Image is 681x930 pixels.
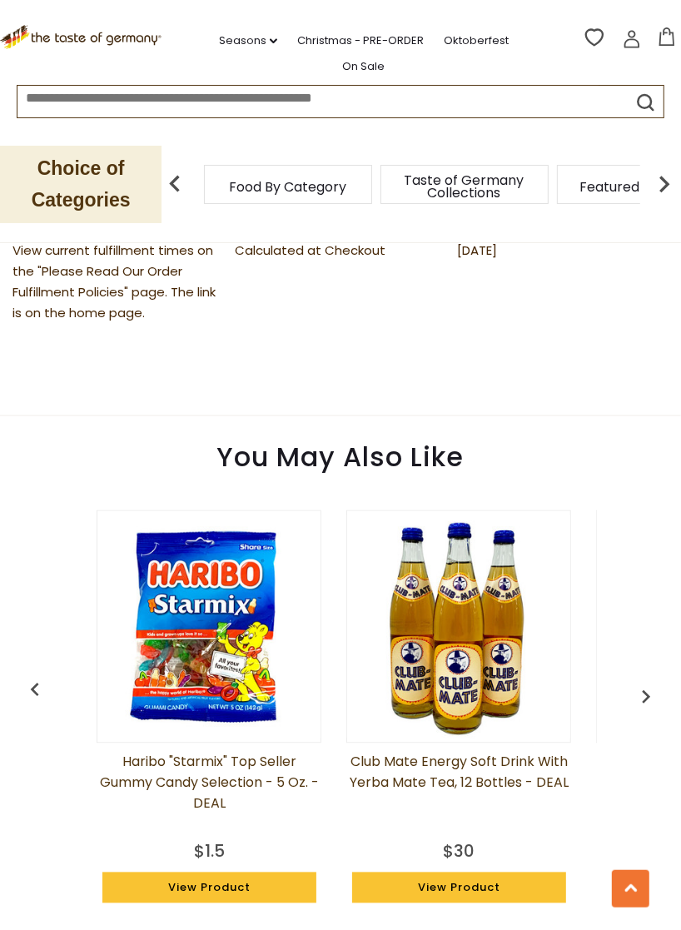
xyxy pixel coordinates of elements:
a: View Product [102,873,316,904]
img: next arrow [648,167,681,201]
a: On Sale [342,57,385,76]
a: View Product [352,873,566,904]
a: Seasons [219,32,277,50]
a: Club Mate Energy Soft Drink with Yerba Mate Tea, 12 bottles - DEAL [346,752,571,835]
a: Haribo "Starmix" Top Seller Gummy Candy Selection - 5 oz. - DEAL [97,752,321,835]
dd: [DATE] [457,241,669,261]
a: Food By Category [229,181,346,193]
img: previous arrow [633,684,659,710]
img: previous arrow [158,167,191,201]
a: Oktoberfest [444,32,509,50]
img: Haribo [97,515,321,739]
dd: Calculated at Checkout [235,241,446,261]
dd: View current fulfillment times on the "Please Read Our Order Fulfillment Policies" page. The link... [12,241,224,324]
a: Taste of Germany Collections [398,174,531,199]
img: previous arrow [22,677,48,704]
img: Club Mate Energy Soft Drink with Yerba Mate Tea, 12 bottles - DEAL [347,515,570,739]
div: $1.5 [194,839,225,864]
div: You May Also Like [21,416,661,490]
div: $30 [443,839,475,864]
a: Christmas - PRE-ORDER [297,32,424,50]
